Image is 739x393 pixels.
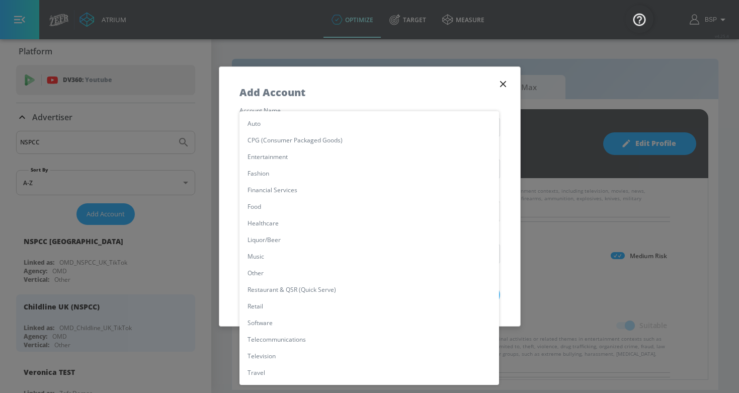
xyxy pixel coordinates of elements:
[239,231,499,248] li: Liquor/Beer
[239,198,499,215] li: Food
[239,148,499,165] li: Entertainment
[239,132,499,148] li: CPG (Consumer Packaged Goods)
[239,298,499,315] li: Retail
[239,182,499,198] li: Financial Services
[239,281,499,298] li: Restaurant & QSR (Quick Serve)
[239,165,499,182] li: Fashion
[239,265,499,281] li: Other
[239,331,499,348] li: Telecommunications
[239,115,499,132] li: Auto
[239,215,499,231] li: Healthcare
[239,315,499,331] li: Software
[625,5,653,33] button: Open Resource Center
[239,364,499,381] li: Travel
[239,348,499,364] li: Television
[239,248,499,265] li: Music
